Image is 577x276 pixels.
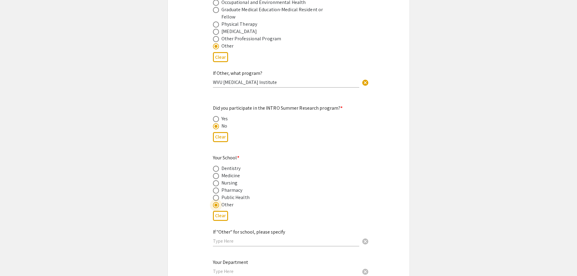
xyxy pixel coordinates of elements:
[221,21,257,28] div: Physical Therapy
[221,187,243,194] div: Pharmacy
[213,70,262,76] mat-label: If Other, what program?
[213,268,359,274] input: Type Here
[359,235,371,247] button: Clear
[362,268,369,275] span: cancel
[213,238,359,244] input: Type Here
[221,35,281,42] div: Other Professional Program
[221,42,234,50] div: Other
[213,132,228,142] button: Clear
[213,79,359,85] input: Type Here
[221,165,241,172] div: Dentistry
[213,259,248,265] mat-label: Your Department
[359,76,371,88] button: Clear
[221,201,234,208] div: Other
[221,179,238,187] div: Nursing
[213,229,285,235] mat-label: If "Other" for school, please specify
[5,249,26,271] iframe: Chat
[221,115,228,122] div: Yes
[362,238,369,245] span: cancel
[213,211,228,221] button: Clear
[213,52,228,62] button: Clear
[221,172,240,179] div: Medicine
[221,6,327,21] div: Graduate Medical Education-Medical Resident or Fellow
[221,194,250,201] div: Public Health
[362,79,369,86] span: cancel
[213,155,239,161] mat-label: Your School
[221,122,227,130] div: No
[213,105,343,111] mat-label: Did you participate in the INTRO Summer Research program?
[221,28,257,35] div: [MEDICAL_DATA]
